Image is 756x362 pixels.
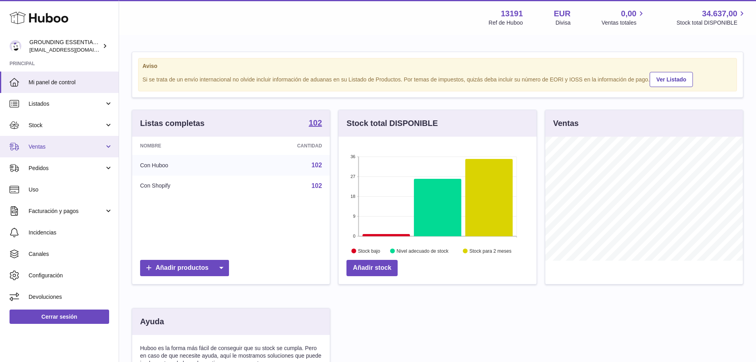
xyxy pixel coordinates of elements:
[650,72,693,87] a: Ver Listado
[309,119,322,128] a: 102
[501,8,523,19] strong: 13191
[29,165,104,172] span: Pedidos
[29,46,117,53] span: [EMAIL_ADDRESS][DOMAIN_NAME]
[351,194,356,199] text: 18
[358,248,380,254] text: Stock bajo
[351,154,356,159] text: 36
[140,260,229,276] a: Añadir productos
[10,40,21,52] img: internalAdmin-13191@internal.huboo.com
[397,248,449,254] text: Nivel adecuado de stock
[237,137,330,155] th: Cantidad
[346,118,438,129] h3: Stock total DISPONIBLE
[140,316,164,327] h3: Ayuda
[346,260,398,276] a: Añadir stock
[29,229,113,236] span: Incidencias
[29,293,113,301] span: Devoluciones
[554,8,571,19] strong: EUR
[140,118,204,129] h3: Listas completas
[621,8,637,19] span: 0,00
[553,118,579,129] h3: Ventas
[602,8,646,27] a: 0,00 Ventas totales
[29,100,104,108] span: Listados
[309,119,322,127] strong: 102
[29,122,104,129] span: Stock
[312,182,322,189] a: 102
[142,62,733,70] strong: Aviso
[312,162,322,168] a: 102
[677,8,746,27] a: 34.637,00 Stock total DISPONIBLE
[29,79,113,86] span: Mi panel de control
[142,71,733,87] div: Si se trata de un envío internacional no olvide incluir información de aduanas en su Listado de P...
[677,19,746,27] span: Stock total DISPONIBLE
[351,174,356,179] text: 27
[353,214,356,219] text: 9
[132,176,237,196] td: Con Shopify
[29,272,113,279] span: Configuración
[29,143,104,151] span: Ventas
[29,207,104,215] span: Facturación y pagos
[489,19,523,27] div: Ref de Huboo
[10,310,109,324] a: Cerrar sesión
[29,250,113,258] span: Canales
[353,234,356,238] text: 0
[702,8,737,19] span: 34.637,00
[602,19,646,27] span: Ventas totales
[469,248,512,254] text: Stock para 2 meses
[29,186,113,194] span: Uso
[556,19,571,27] div: Divisa
[132,155,237,176] td: Con Huboo
[29,39,101,54] div: GROUNDING ESSENTIALS INTERNATIONAL SLU
[132,137,237,155] th: Nombre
